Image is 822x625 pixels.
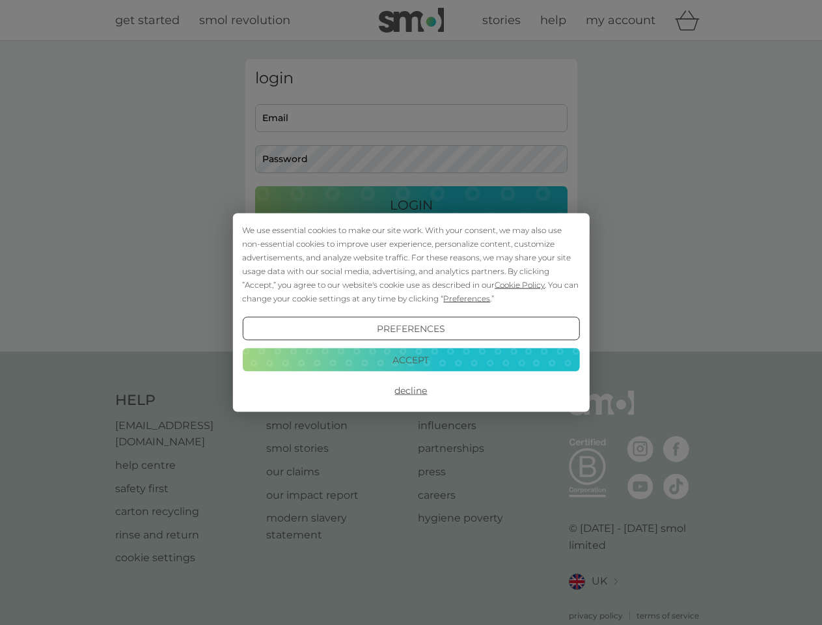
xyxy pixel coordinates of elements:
[495,280,545,290] span: Cookie Policy
[242,348,579,371] button: Accept
[242,223,579,305] div: We use essential cookies to make our site work. With your consent, we may also use non-essential ...
[443,294,490,303] span: Preferences
[242,379,579,402] button: Decline
[242,317,579,340] button: Preferences
[232,214,589,412] div: Cookie Consent Prompt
